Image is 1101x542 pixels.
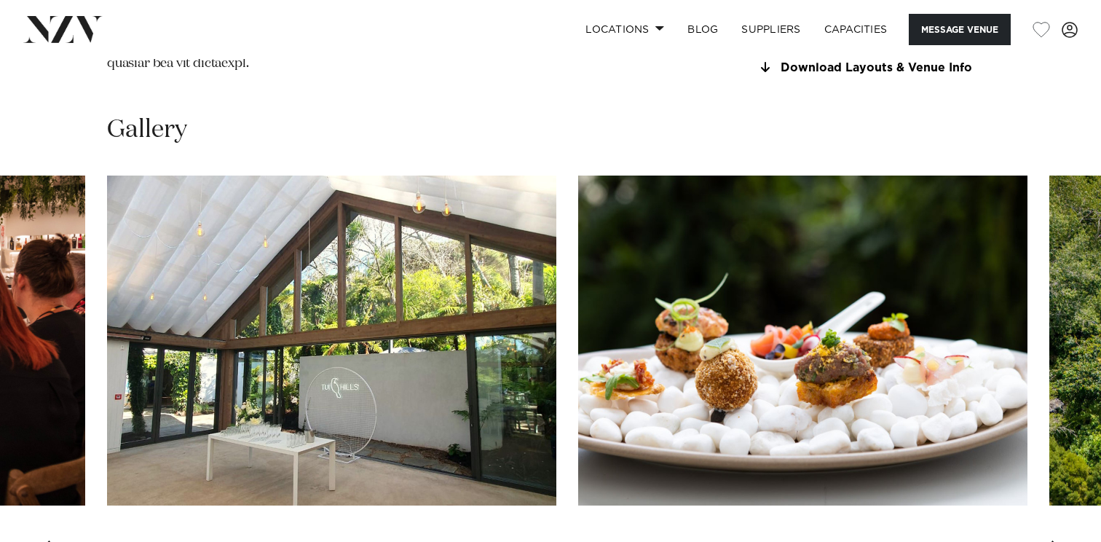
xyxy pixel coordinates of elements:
[574,14,676,45] a: Locations
[909,14,1011,45] button: Message Venue
[676,14,730,45] a: BLOG
[757,61,994,74] a: Download Layouts & Venue Info
[107,176,556,506] swiper-slide: 6 / 30
[23,16,103,42] img: nzv-logo.png
[813,14,899,45] a: Capacities
[107,114,187,146] h2: Gallery
[578,176,1027,506] swiper-slide: 7 / 30
[730,14,812,45] a: SUPPLIERS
